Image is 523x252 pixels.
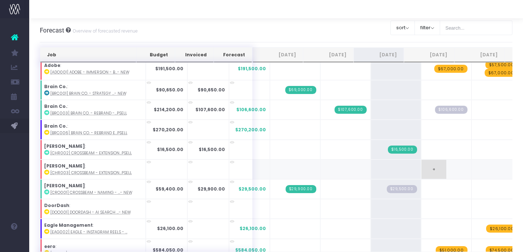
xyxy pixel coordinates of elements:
span: $191,500.00 [238,65,266,72]
td: : [40,80,146,100]
td: : [40,140,146,159]
span: Streamtime Invoice: 890 – [CRO001] Crossbeam - Naming - Brand - New [286,185,316,193]
strong: Adobe [44,62,60,68]
th: Jun 25: activate to sort column ascending [253,48,303,62]
strong: [PERSON_NAME] [44,183,85,189]
span: $26,100.00 [240,225,266,232]
span: $29,500.00 [238,186,266,192]
strong: $90,650.00 [198,87,225,93]
abbr: [BRC003] Brain Co. - Rebrand - Brand - Upsell [50,110,127,116]
strong: $26,100.00 [157,225,183,232]
td: : [40,120,146,139]
abbr: [BRC001] Brain Co. - Strategy - Brand - New [50,91,126,96]
th: Jul 25: activate to sort column ascending [303,48,354,62]
strong: $59,400.00 [156,186,183,192]
span: Streamtime Invoice: CN 892.5 – [BRC003] Brain Co. - Rebrand - Brand - Upsell [335,106,367,114]
strong: $214,200.00 [154,106,183,113]
span: Streamtime Draft Invoice: null – [CRO001] Crossbeam - Naming - Brand - New [387,185,417,193]
span: Streamtime Invoice: 886 – [BRC001] Brain Co. - Strategy - Brand - New [285,86,316,94]
span: Streamtime Draft Invoice: null – [BRC003] Brain Co. - Rebrand - Brand - Upsell [435,106,467,114]
img: images/default_profile_image.png [9,237,20,248]
th: Forecast [214,48,252,62]
span: $106,600.00 [236,106,266,113]
th: Job: activate to sort column ascending [40,48,137,62]
strong: Brain Co. [44,83,67,90]
strong: $270,200.00 [153,127,183,133]
abbr: [CRO001] Crossbeam - Naming - Brand - New [50,190,132,195]
th: Budget [136,48,175,62]
strong: Eagle Management [44,222,93,228]
button: sort [390,20,415,35]
td: : [40,179,146,199]
strong: $107,600.00 [195,106,225,113]
span: Forecast [40,27,64,34]
td: : [40,159,146,179]
span: wayahead Revenue Forecast Item [485,61,518,69]
span: + [421,160,446,179]
strong: [PERSON_NAME] [44,163,85,169]
strong: Brain Co. [44,123,67,129]
abbr: [BRC006] Brain Co. - Rebrand Extension - Brand - Upsell [50,130,127,136]
strong: DoorDash [44,202,69,208]
th: Invoiced [175,48,214,62]
strong: $191,500.00 [155,65,183,72]
span: Streamtime Invoice: 913 – [CHR002] Crossbeam - Extension - Brand - Upsell [388,146,417,154]
td: : [40,219,146,238]
span: wayahead Revenue Forecast Item [434,65,467,73]
td: : [40,199,146,219]
span: wayahead Revenue Forecast Item [486,225,518,233]
abbr: [ADO001] Adobe - Immersion - Brand - New [50,69,129,75]
th: Aug 25: activate to sort column ascending [354,48,404,62]
strong: $16,500.00 [157,146,183,153]
strong: $29,900.00 [198,186,225,192]
button: filter [415,20,440,35]
th: Sep 25: activate to sort column ascending [404,48,454,62]
abbr: [DOO001] DoorDash - AI Search Animation - Brand - New [50,210,131,215]
strong: [PERSON_NAME] [44,143,85,149]
span: $270,200.00 [235,127,266,133]
td: : [40,100,146,120]
abbr: [EAG002] Eagle - Instagram Reels - New [50,229,127,235]
small: Overview of forecasted revenue [71,27,138,34]
strong: eero [44,243,56,249]
span: wayahead Revenue Forecast Item [485,69,518,77]
strong: Brain Co. [44,103,67,109]
abbr: [CHR002] Crossbeam - Extension - Brand - Upsell [50,150,132,156]
td: : [40,57,146,80]
abbr: [CHR003] Crossbeam - Extension - Digital - Upsell [50,170,132,176]
strong: $90,650.00 [156,87,183,93]
strong: $16,500.00 [199,146,225,153]
input: Search... [440,20,513,35]
th: Oct 25: activate to sort column ascending [454,48,505,62]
